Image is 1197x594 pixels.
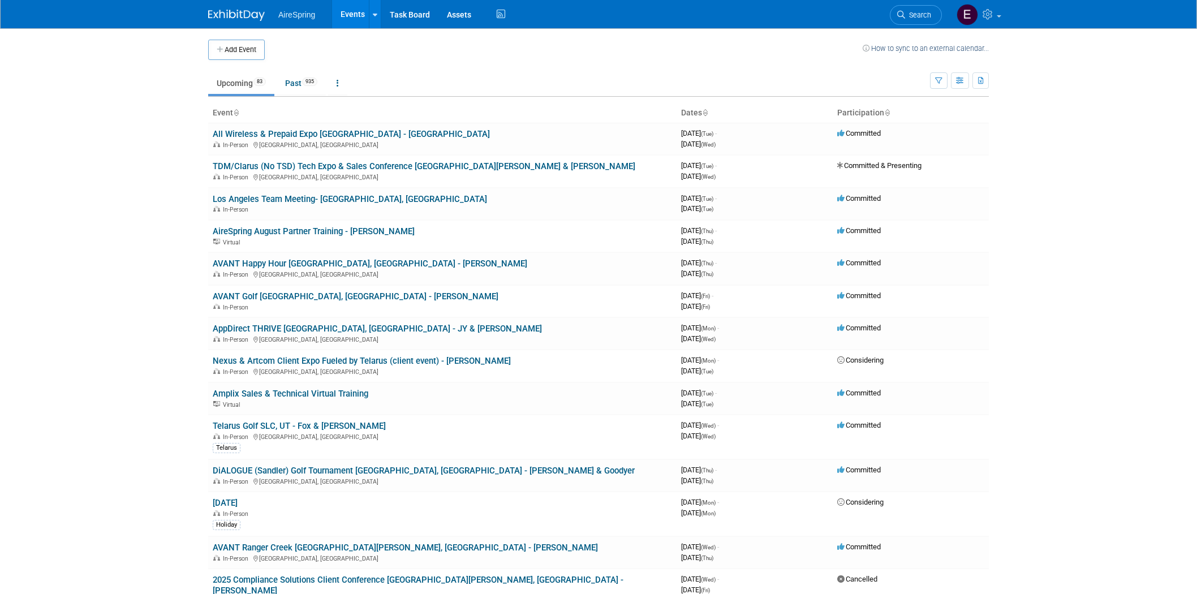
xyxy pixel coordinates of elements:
[213,466,635,476] a: DiALOGUE (Sandler) Golf Tournament [GEOGRAPHIC_DATA], [GEOGRAPHIC_DATA] - [PERSON_NAME] & Goodyer
[701,390,713,397] span: (Tue)
[681,161,717,170] span: [DATE]
[213,291,498,302] a: AVANT Golf [GEOGRAPHIC_DATA], [GEOGRAPHIC_DATA] - [PERSON_NAME]
[701,239,713,245] span: (Thu)
[681,399,713,408] span: [DATE]
[717,575,719,583] span: -
[701,587,710,593] span: (Fri)
[213,543,598,553] a: AVANT Ranger Creek [GEOGRAPHIC_DATA][PERSON_NAME], [GEOGRAPHIC_DATA] - [PERSON_NAME]
[905,11,931,19] span: Search
[681,356,719,364] span: [DATE]
[213,433,220,439] img: In-Person Event
[681,269,713,278] span: [DATE]
[681,140,716,148] span: [DATE]
[253,78,266,86] span: 83
[213,304,220,309] img: In-Person Event
[717,356,719,364] span: -
[701,293,710,299] span: (Fri)
[213,334,672,343] div: [GEOGRAPHIC_DATA], [GEOGRAPHIC_DATA]
[208,104,677,123] th: Event
[717,421,719,429] span: -
[715,194,717,203] span: -
[681,259,717,267] span: [DATE]
[677,104,833,123] th: Dates
[701,576,716,583] span: (Wed)
[701,423,716,429] span: (Wed)
[715,129,717,137] span: -
[701,478,713,484] span: (Thu)
[715,389,717,397] span: -
[701,141,716,148] span: (Wed)
[717,324,719,332] span: -
[717,543,719,551] span: -
[223,271,252,278] span: In-Person
[213,161,635,171] a: TDM/Clarus (No TSD) Tech Expo & Sales Conference [GEOGRAPHIC_DATA][PERSON_NAME] & [PERSON_NAME]
[681,237,713,246] span: [DATE]
[837,324,881,332] span: Committed
[208,40,265,60] button: Add Event
[302,78,317,86] span: 935
[701,336,716,342] span: (Wed)
[213,476,672,485] div: [GEOGRAPHIC_DATA], [GEOGRAPHIC_DATA]
[701,271,713,277] span: (Thu)
[681,172,716,180] span: [DATE]
[681,586,710,594] span: [DATE]
[213,141,220,147] img: In-Person Event
[681,194,717,203] span: [DATE]
[213,553,672,562] div: [GEOGRAPHIC_DATA], [GEOGRAPHIC_DATA]
[884,108,890,117] a: Sort by Participation Type
[213,389,368,399] a: Amplix Sales & Technical Virtual Training
[223,206,252,213] span: In-Person
[213,356,511,366] a: Nexus & Artcom Client Expo Fueled by Telarus (client event) - [PERSON_NAME]
[837,259,881,267] span: Committed
[213,520,240,530] div: Holiday
[213,239,220,244] img: Virtual Event
[681,129,717,137] span: [DATE]
[681,389,717,397] span: [DATE]
[701,131,713,137] span: (Tue)
[701,260,713,266] span: (Thu)
[702,108,708,117] a: Sort by Start Date
[681,204,713,213] span: [DATE]
[213,510,220,516] img: In-Person Event
[213,226,415,236] a: AireSpring August Partner Training - [PERSON_NAME]
[863,44,989,53] a: How to sync to an external calendar...
[213,129,490,139] a: All Wireless & Prepaid Expo [GEOGRAPHIC_DATA] - [GEOGRAPHIC_DATA]
[681,324,719,332] span: [DATE]
[957,4,978,25] img: erica arjona
[213,194,487,204] a: Los Angeles Team Meeting- [GEOGRAPHIC_DATA], [GEOGRAPHIC_DATA]
[213,421,386,431] a: Telarus Golf SLC, UT - Fox & [PERSON_NAME]
[681,553,713,562] span: [DATE]
[681,575,719,583] span: [DATE]
[701,368,713,375] span: (Tue)
[837,389,881,397] span: Committed
[701,500,716,506] span: (Mon)
[681,291,713,300] span: [DATE]
[213,478,220,484] img: In-Person Event
[712,291,713,300] span: -
[715,226,717,235] span: -
[213,172,672,181] div: [GEOGRAPHIC_DATA], [GEOGRAPHIC_DATA]
[701,304,710,310] span: (Fri)
[717,498,719,506] span: -
[701,196,713,202] span: (Tue)
[213,367,672,376] div: [GEOGRAPHIC_DATA], [GEOGRAPHIC_DATA]
[223,304,252,311] span: In-Person
[278,10,315,19] span: AireSpring
[833,104,989,123] th: Participation
[277,72,326,94] a: Past935
[213,206,220,212] img: In-Person Event
[213,259,527,269] a: AVANT Happy Hour [GEOGRAPHIC_DATA], [GEOGRAPHIC_DATA] - [PERSON_NAME]
[715,466,717,474] span: -
[213,498,238,508] a: [DATE]
[701,163,713,169] span: (Tue)
[223,239,243,246] span: Virtual
[681,466,717,474] span: [DATE]
[208,10,265,21] img: ExhibitDay
[701,433,716,440] span: (Wed)
[233,108,239,117] a: Sort by Event Name
[701,228,713,234] span: (Thu)
[681,226,717,235] span: [DATE]
[837,226,881,235] span: Committed
[701,206,713,212] span: (Tue)
[837,498,884,506] span: Considering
